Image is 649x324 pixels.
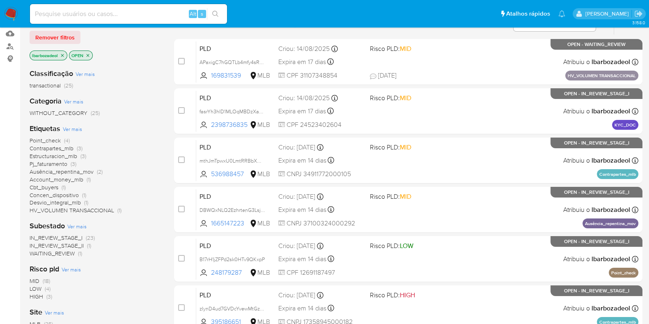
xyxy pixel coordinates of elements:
[190,10,196,18] span: Alt
[201,10,203,18] span: s
[558,10,565,17] a: Notificações
[632,19,645,26] span: 3.158.0
[634,9,643,18] a: Sair
[30,9,227,19] input: Pesquise usuários ou casos...
[207,8,224,20] button: search-icon
[506,9,550,18] span: Atalhos rápidos
[585,10,631,18] p: lucas.barboza@mercadolivre.com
